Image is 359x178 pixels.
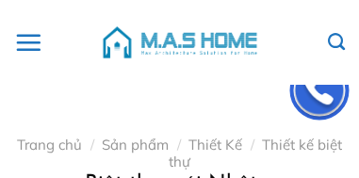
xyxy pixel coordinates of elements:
[14,16,42,69] a: Menu
[102,136,169,154] a: Sản phẩm
[291,65,348,121] img: Phone
[328,23,345,62] a: Tìm kiếm
[188,136,242,154] a: Thiết Kế
[177,136,181,154] span: /
[169,136,342,170] a: Thiết kế biệt thự
[251,136,254,154] span: /
[17,136,82,154] a: Trang chủ
[90,136,94,154] span: /
[100,14,260,71] img: M.A.S HOME – Tổng Thầu Thiết Kế Và Xây Nhà Trọn Gói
